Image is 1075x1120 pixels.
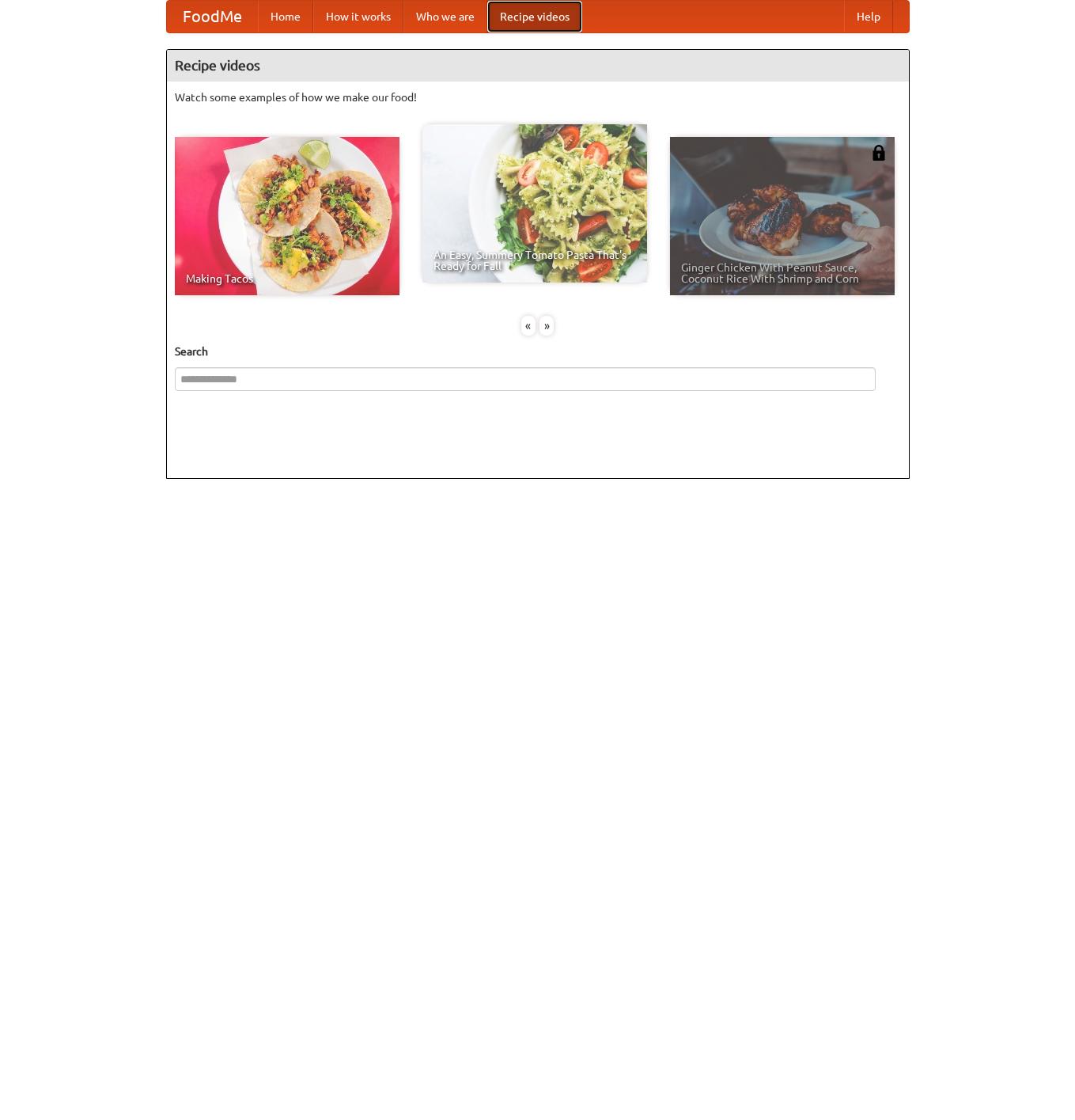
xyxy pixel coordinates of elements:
a: Home [258,1,313,32]
a: FoodMe [167,1,258,32]
a: Recipe videos [487,1,582,32]
img: 483408.png [871,145,887,161]
p: Watch some examples of how we make our food! [175,89,901,105]
a: Help [844,1,893,32]
a: How it works [313,1,403,32]
span: Making Tacos [186,273,388,284]
a: An Easy, Summery Tomato Pasta That's Ready for Fall [422,124,647,283]
div: « [521,316,536,336]
span: An Easy, Summery Tomato Pasta That's Ready for Fall [433,249,636,271]
h4: Recipe videos [167,50,909,82]
a: Who we are [403,1,487,32]
div: » [539,316,554,336]
h5: Search [175,344,901,359]
a: Making Tacos [175,137,399,295]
